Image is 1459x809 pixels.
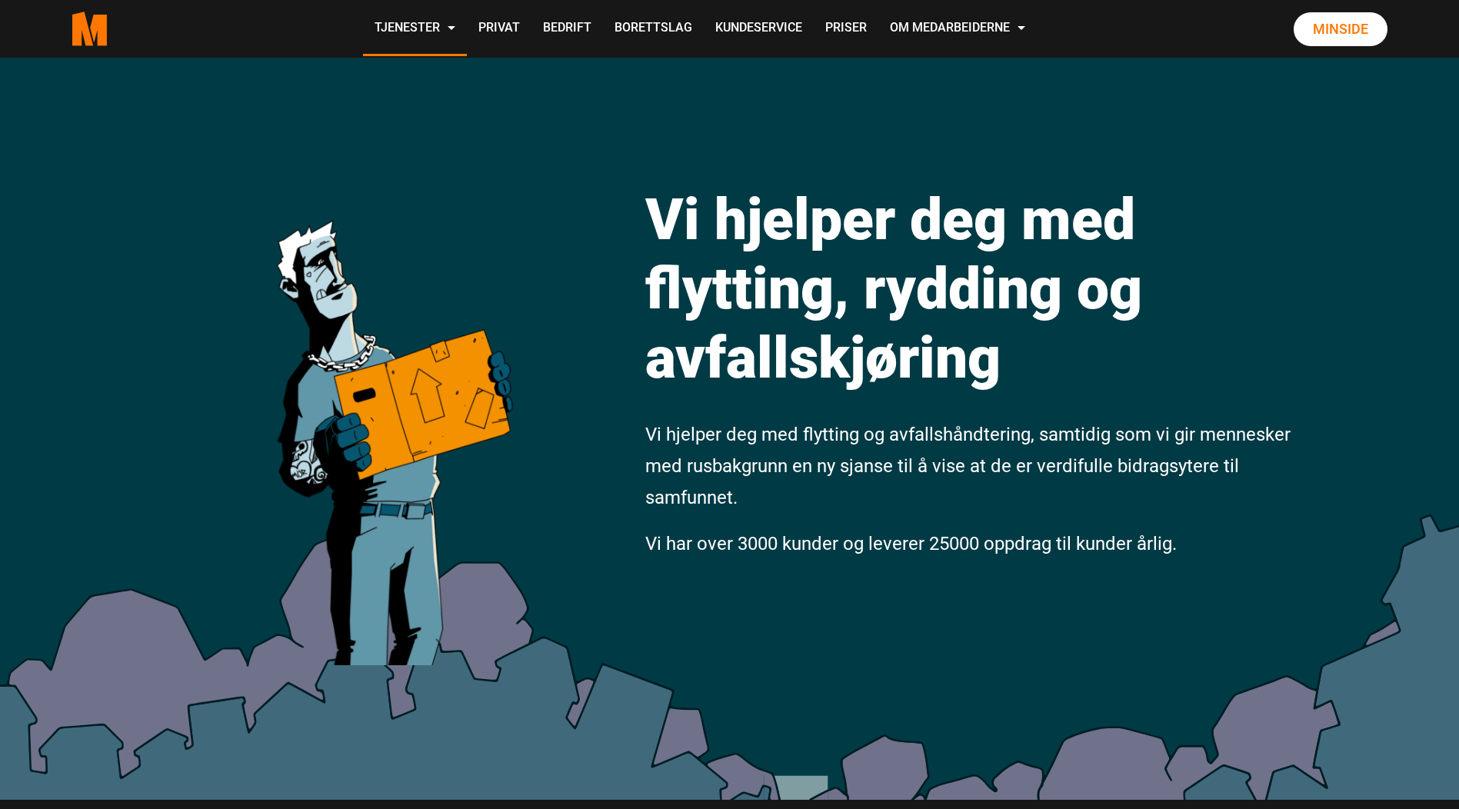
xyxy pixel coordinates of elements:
a: Om Medarbeiderne [878,2,1037,56]
h1: Vi hjelper deg med flytting, rydding og avfallskjøring [645,185,1295,392]
a: Borettslag [603,2,704,56]
a: Privat [467,2,531,56]
a: Bedrift [531,2,603,56]
a: Tjenester [363,2,467,56]
a: Minside [1294,12,1387,46]
span: Vi har over 3000 kunder og leverer 25000 oppdrag til kunder årlig. [645,533,1177,554]
a: Kundeservice [704,2,814,56]
span: Vi hjelper deg med flytting og avfallshåndtering, samtidig som vi gir mennesker med rusbakgrunn e... [645,424,1291,508]
a: Priser [814,2,878,56]
img: medarbeiderne man icon optimized [261,150,526,665]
